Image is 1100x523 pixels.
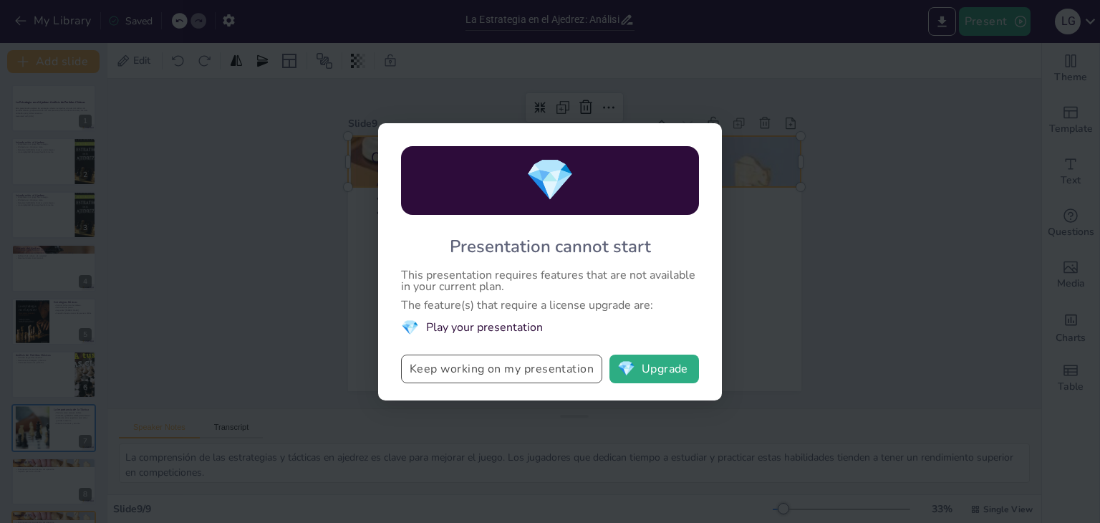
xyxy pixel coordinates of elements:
[450,235,651,258] div: Presentation cannot start
[401,269,699,292] div: This presentation requires features that are not available in your current plan.
[401,355,602,383] button: Keep working on my presentation
[617,362,635,376] span: diamond
[525,153,575,208] span: diamond
[609,355,699,383] button: diamondUpgrade
[401,299,699,311] div: The feature(s) that require a license upgrade are:
[401,318,419,337] span: diamond
[401,318,699,337] li: Play your presentation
